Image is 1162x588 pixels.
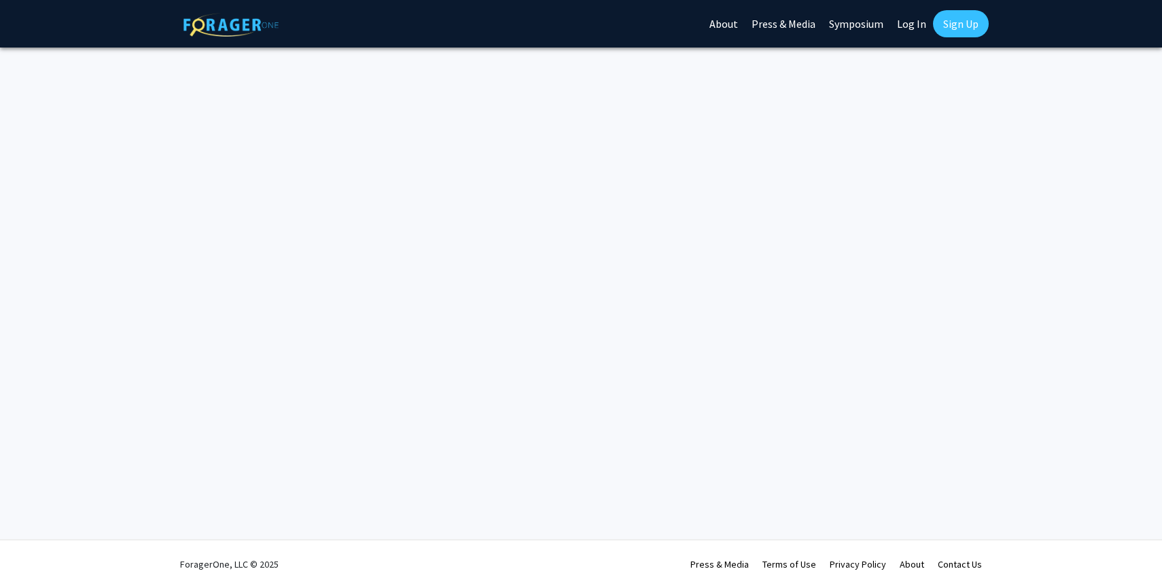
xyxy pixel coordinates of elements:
a: About [900,558,924,570]
a: Contact Us [938,558,982,570]
a: Privacy Policy [830,558,886,570]
div: ForagerOne, LLC © 2025 [180,540,279,588]
a: Sign Up [933,10,989,37]
img: ForagerOne Logo [183,13,279,37]
a: Terms of Use [762,558,816,570]
a: Press & Media [690,558,749,570]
